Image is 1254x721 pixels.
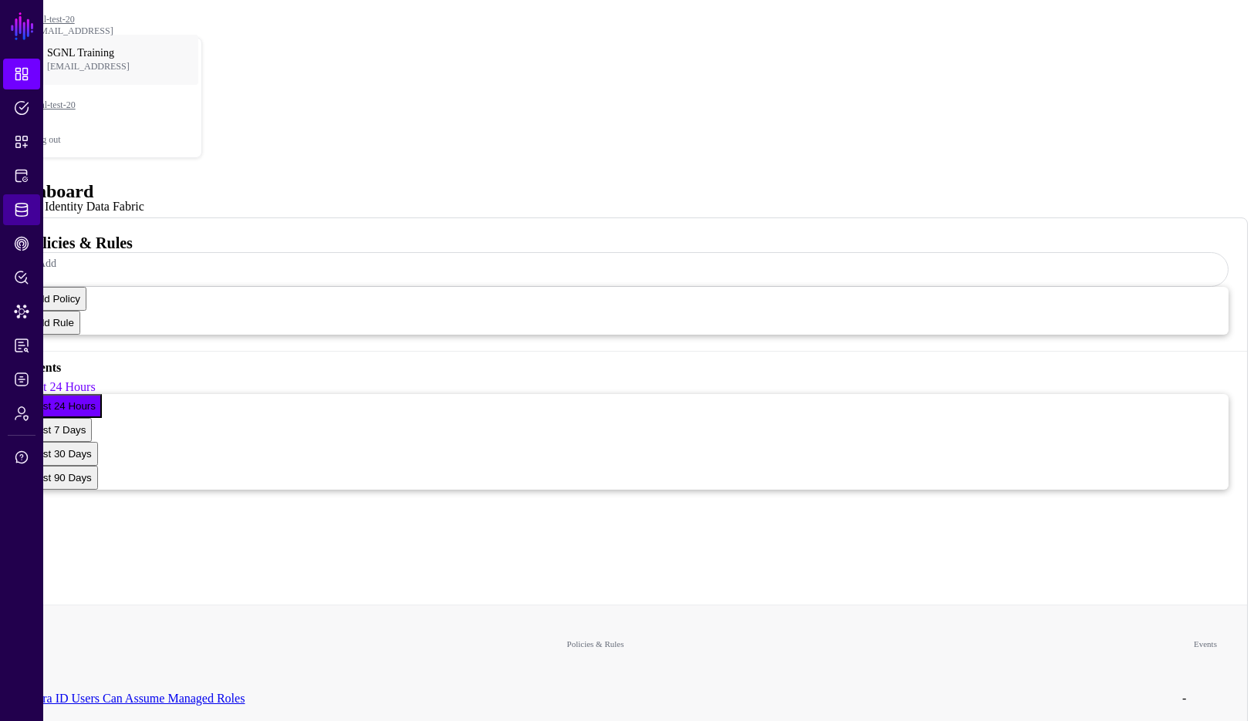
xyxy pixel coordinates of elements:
a: Policy Lens [3,262,40,293]
button: Last 24 Hours [25,394,102,418]
span: Add Policy [32,293,80,305]
th: Policies & Rules [18,616,1173,672]
a: sgnl-test-20 [31,14,75,25]
h2: Dashboard [6,181,1248,202]
div: [EMAIL_ADDRESS] [31,25,202,37]
span: Last 7 Days [32,424,86,436]
a: sgnl-test-20 [32,80,201,130]
button: Last 7 Days [25,418,92,442]
a: CAEP Hub [3,228,40,259]
span: Reports [14,338,29,353]
button: Add Policy [25,287,86,311]
button: Last 30 Days [25,442,98,466]
span: Data Lens [14,304,29,319]
span: Policy Lens [14,270,29,285]
span: sgnl-test-20 [32,99,155,111]
a: Logs [3,364,40,395]
span: Add [38,258,56,269]
a: Entra ID Users Can Assume Managed Roles [25,692,245,705]
span: Last 24 Hours [32,400,96,412]
a: Dashboard [3,59,40,89]
a: Data Lens [3,296,40,327]
span: Snippets [14,134,29,150]
span: Last 90 Days [32,472,92,483]
a: Snippets [3,126,40,157]
div: Identity Data Fabric [45,200,144,214]
a: Reports [3,330,40,361]
span: CAEP Hub [14,236,29,251]
span: [EMAIL_ADDRESS] [47,61,151,72]
div: 0 [25,490,1229,526]
span: Add Rule [32,317,74,328]
span: Policies [14,100,29,116]
span: Dashboard [14,66,29,82]
th: Events [1175,616,1236,672]
span: Admin [14,406,29,421]
span: Last 30 Days [32,448,92,460]
span: SGNL Training [47,47,151,59]
h3: Policies & Rules [25,234,1229,252]
span: Logs [14,372,29,387]
a: Policies [3,93,40,123]
span: Identity Data Fabric [14,202,29,217]
a: Admin [3,398,40,429]
button: Last 90 Days [25,466,98,490]
span: Protected Systems [14,168,29,184]
a: SGNL [9,9,35,43]
div: Log out [32,134,201,146]
button: Add Rule [25,311,80,335]
strong: Events [25,361,1229,380]
span: Support [14,450,29,465]
a: Protected Systems [3,160,40,191]
span: Last 24 Hours [25,380,96,393]
a: Identity Data Fabric [3,194,40,225]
